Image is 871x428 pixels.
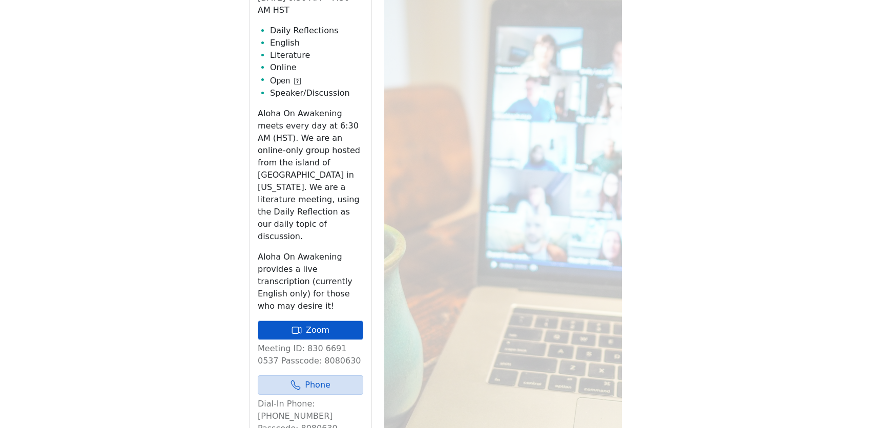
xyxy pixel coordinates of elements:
[258,343,363,367] p: Meeting ID: 830 6691 0537 Passcode: 8080630
[270,25,363,37] li: Daily Reflections
[270,87,363,99] li: Speaker/Discussion
[258,251,363,312] p: Aloha On Awakening provides a live transcription (currently English only) for those who may desir...
[270,49,363,61] li: Literature
[258,320,363,340] a: Zoom
[270,37,363,49] li: English
[270,75,301,87] button: Open
[270,75,290,87] span: Open
[270,61,363,74] li: Online
[258,375,363,395] a: Phone
[258,108,363,243] p: Aloha On Awakening meets every day at 6:30 AM (HST). We are an online-only group hosted from the ...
